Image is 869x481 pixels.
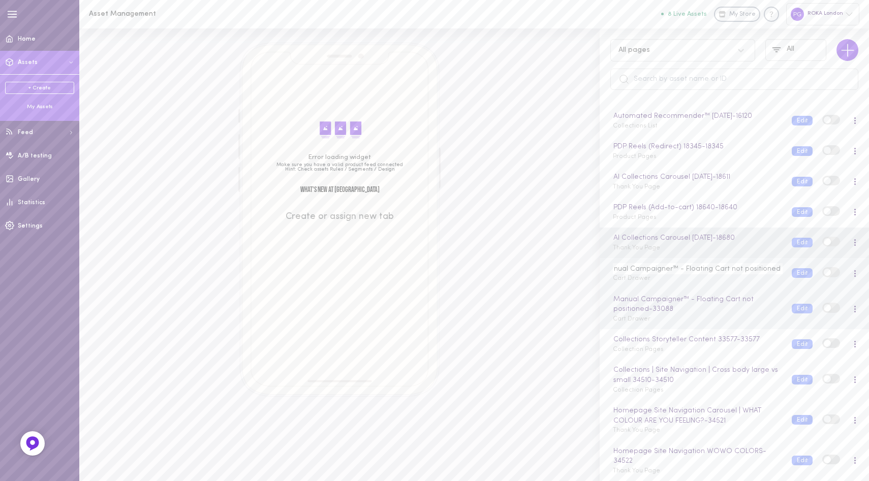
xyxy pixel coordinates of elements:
[613,387,664,393] span: Collection Pages
[611,294,782,315] div: Manual Campaigner™ - Floating Cart not positioned - 33088
[792,207,813,217] button: Edit
[18,176,40,182] span: Gallery
[611,141,782,152] div: PDP Reels (Redirect) 18345 - 18345
[613,184,660,190] span: Thank You Page
[792,146,813,156] button: Edit
[18,36,36,42] span: Home
[613,468,660,474] span: Thank You Page
[253,186,427,194] h2: WHAT'S NEW AT [GEOGRAPHIC_DATA]
[18,200,45,206] span: Statistics
[613,153,657,159] span: Product Pages
[661,11,707,17] button: 8 Live Assets
[764,7,779,22] div: Knowledge center
[611,365,782,386] div: Collections | Site Navigation | Cross body large vs small 34510 - 34510
[18,153,52,159] span: A/B testing
[661,11,714,18] a: 8 Live Assets
[765,39,826,61] button: All
[611,405,782,426] div: Homepage Site Navigation Carousel | WHAT COLOUR ARE YOU FEELING? - 34521
[792,268,813,278] button: Edit
[253,167,427,172] div: Hint: Check assets Rules / Segments / Design
[613,214,657,220] span: Product Pages
[611,202,782,213] div: PDP Reels (Add-to-cart) 18640 - 18640
[792,339,813,349] button: Edit
[618,47,650,54] div: All pages
[18,130,33,136] span: Feed
[729,10,756,19] span: My Store
[792,177,813,186] button: Edit
[714,7,760,22] a: My Store
[613,427,660,433] span: Thank You Page
[611,334,782,345] div: Collections Storyteller Content 33577 - 33577
[792,456,813,465] button: Edit
[786,3,859,25] div: ROKA London
[312,114,368,144] img: image
[611,172,782,183] div: AI Collections Carousel [DATE] - 18611
[611,111,782,122] div: Automated Recommender™ [DATE] - 16120
[18,223,43,229] span: Settings
[25,436,40,451] img: Feedback Button
[613,316,650,322] span: Cart Drawer
[613,346,664,352] span: Collection Pages
[613,245,660,251] span: Thank You Page
[792,375,813,384] button: Edit
[308,154,371,161] span: Error loading widget
[18,59,38,66] span: Assets
[89,10,257,18] h1: Asset Management
[792,304,813,313] button: Edit
[611,446,782,467] div: Homepage Site Navigation WOWO COLORS - 34522
[792,238,813,247] button: Edit
[613,275,650,281] span: Cart Drawer
[253,163,427,168] div: Make sure you have a valid product feed connected
[5,82,74,94] a: + Create
[792,116,813,125] button: Edit
[5,103,74,111] div: My Assets
[792,415,813,425] button: Edit
[610,69,858,90] input: Search by asset name or ID
[613,123,658,129] span: Collections List
[253,202,427,232] div: Create or assign new tab
[611,233,782,244] div: AI Collections Carousel [DATE] - 18680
